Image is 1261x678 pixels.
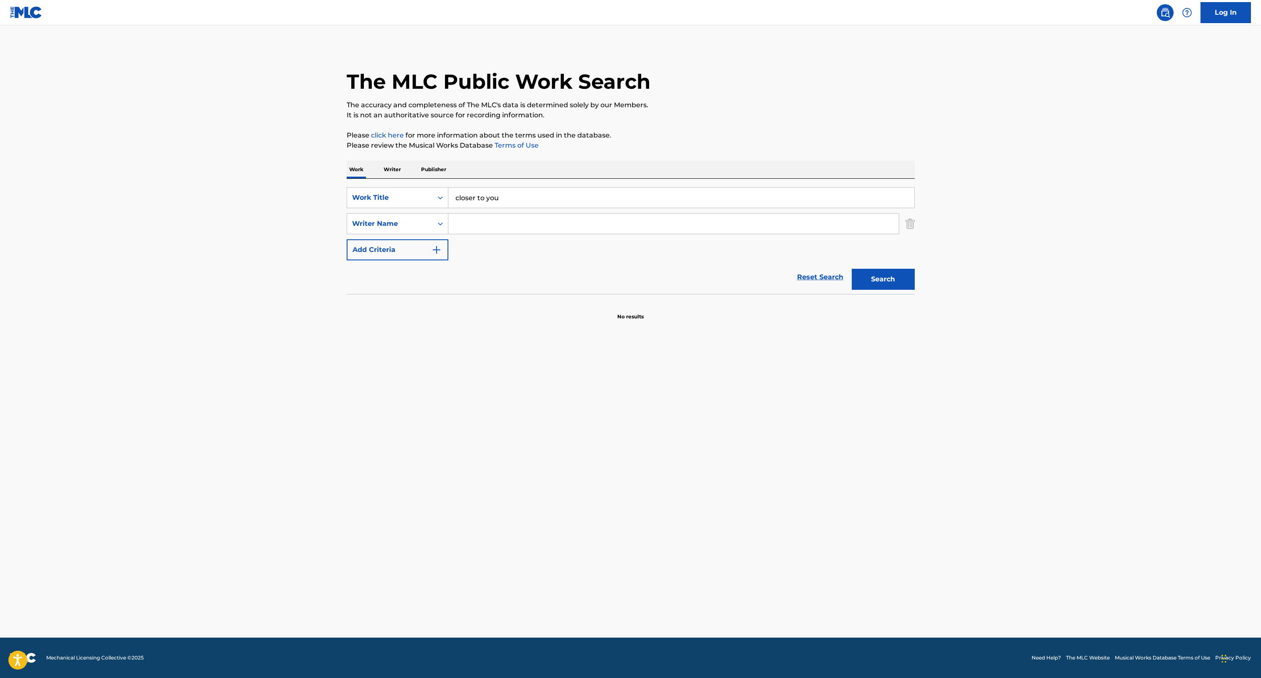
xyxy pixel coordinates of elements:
p: The accuracy and completeness of The MLC's data is determined solely by our Members. [347,100,915,110]
h1: The MLC Public Work Search [347,69,650,94]
div: Work Title [352,193,428,203]
a: Privacy Policy [1215,654,1251,662]
div: Ziehen [1222,646,1227,671]
p: Publisher [419,161,449,178]
img: 9d2ae6d4665cec9f34b9.svg [432,245,442,255]
p: Please review the Musical Works Database [347,140,915,151]
img: MLC Logo [10,6,42,19]
img: help [1182,8,1192,18]
img: search [1160,8,1170,18]
p: It is not an authoritative source for recording information. [347,110,915,120]
a: The MLC Website [1066,654,1110,662]
a: Musical Works Database Terms of Use [1115,654,1210,662]
a: Reset Search [793,268,848,286]
p: Please for more information about the terms used in the database. [347,130,915,140]
p: No results [617,303,644,320]
div: Help [1179,4,1195,21]
a: Log In [1200,2,1251,23]
iframe: Chat Widget [1219,638,1261,678]
form: Search Form [347,187,915,294]
a: click here [371,131,404,139]
button: Search [852,269,915,290]
div: Writer Name [352,219,428,229]
p: Work [347,161,366,178]
button: Add Criteria [347,239,448,260]
a: Public Search [1157,4,1174,21]
div: Chat-Widget [1219,638,1261,678]
a: Terms of Use [493,141,539,149]
p: Writer [381,161,403,178]
img: Delete Criterion [906,213,915,234]
a: Need Help? [1032,654,1061,662]
span: Mechanical Licensing Collective © 2025 [46,654,144,662]
img: logo [10,653,36,663]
